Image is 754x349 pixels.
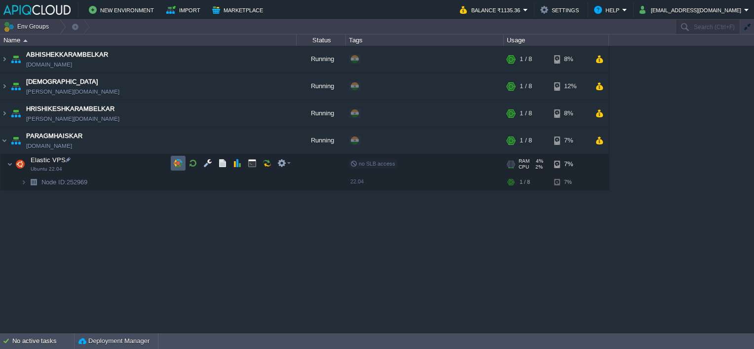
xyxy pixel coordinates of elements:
[26,104,114,114] a: HRISHIKESHKARAMBELKAR
[1,35,296,46] div: Name
[554,73,586,100] div: 12%
[520,127,532,154] div: 1 / 8
[554,46,586,72] div: 8%
[504,35,608,46] div: Usage
[166,4,203,16] button: Import
[41,178,67,186] span: Node ID:
[27,174,40,190] img: AMDAwAAAACH5BAEAAAAALAAAAAABAAEAAAICRAEAOw==
[3,5,71,15] img: APIQCloud
[9,100,23,127] img: AMDAwAAAACH5BAEAAAAALAAAAAABAAEAAAICRAEAOw==
[460,4,523,16] button: Balance ₹1135.36
[9,127,23,154] img: AMDAwAAAACH5BAEAAAAALAAAAAABAAEAAAICRAEAOw==
[594,4,622,16] button: Help
[26,77,98,87] a: [DEMOGRAPHIC_DATA]
[7,154,13,174] img: AMDAwAAAACH5BAEAAAAALAAAAAABAAEAAAICRAEAOw==
[519,158,529,164] span: RAM
[30,156,67,164] a: Elastic VPSUbuntu 22.04
[212,4,266,16] button: Marketplace
[350,161,395,167] span: no SLB access
[9,46,23,72] img: AMDAwAAAACH5BAEAAAAALAAAAAABAAEAAAICRAEAOw==
[540,4,582,16] button: Settings
[0,100,8,127] img: AMDAwAAAACH5BAEAAAAALAAAAAABAAEAAAICRAEAOw==
[520,100,532,127] div: 1 / 8
[346,35,503,46] div: Tags
[350,178,364,184] span: 22.04
[3,20,52,34] button: Env Groups
[26,131,82,141] a: PARAGMHAISKAR
[640,4,744,16] button: [EMAIL_ADDRESS][DOMAIN_NAME]
[554,174,586,190] div: 7%
[78,336,150,346] button: Deployment Manager
[520,46,532,72] div: 1 / 8
[23,39,28,42] img: AMDAwAAAACH5BAEAAAAALAAAAAABAAEAAAICRAEAOw==
[26,50,108,60] a: ABHISHEKKARAMBELKAR
[0,46,8,72] img: AMDAwAAAACH5BAEAAAAALAAAAAABAAEAAAICRAEAOw==
[520,174,530,190] div: 1 / 8
[9,73,23,100] img: AMDAwAAAACH5BAEAAAAALAAAAAABAAEAAAICRAEAOw==
[297,127,346,154] div: Running
[31,166,62,172] span: Ubuntu 22.04
[519,164,529,170] span: CPU
[26,87,119,97] a: [PERSON_NAME][DOMAIN_NAME]
[533,158,543,164] span: 4%
[554,100,586,127] div: 8%
[0,127,8,154] img: AMDAwAAAACH5BAEAAAAALAAAAAABAAEAAAICRAEAOw==
[26,114,119,124] a: [PERSON_NAME][DOMAIN_NAME]
[26,60,72,70] a: [DOMAIN_NAME]
[297,35,345,46] div: Status
[12,333,74,349] div: No active tasks
[297,46,346,72] div: Running
[21,174,27,190] img: AMDAwAAAACH5BAEAAAAALAAAAAABAAEAAAICRAEAOw==
[13,154,27,174] img: AMDAwAAAACH5BAEAAAAALAAAAAABAAEAAAICRAEAOw==
[297,73,346,100] div: Running
[89,4,157,16] button: New Environment
[533,164,543,170] span: 2%
[554,127,586,154] div: 7%
[26,141,72,151] a: [DOMAIN_NAME]
[40,178,89,186] a: Node ID:252969
[30,156,67,164] span: Elastic VPS
[554,154,586,174] div: 7%
[520,73,532,100] div: 1 / 8
[297,100,346,127] div: Running
[0,73,8,100] img: AMDAwAAAACH5BAEAAAAALAAAAAABAAEAAAICRAEAOw==
[40,178,89,186] span: 252969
